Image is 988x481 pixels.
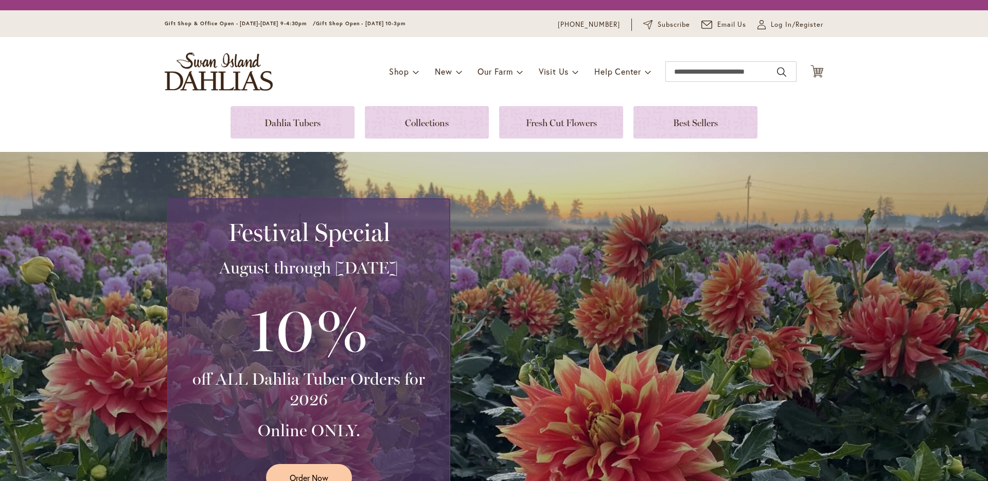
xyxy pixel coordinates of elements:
[643,20,690,30] a: Subscribe
[435,66,452,77] span: New
[701,20,747,30] a: Email Us
[181,369,437,410] h3: off ALL Dahlia Tuber Orders for 2026
[771,20,823,30] span: Log In/Register
[181,420,437,441] h3: Online ONLY.
[181,288,437,369] h3: 10%
[165,20,316,27] span: Gift Shop & Office Open - [DATE]-[DATE] 9-4:30pm /
[389,66,409,77] span: Shop
[165,53,273,91] a: store logo
[181,257,437,278] h3: August through [DATE]
[558,20,620,30] a: [PHONE_NUMBER]
[757,20,823,30] a: Log In/Register
[658,20,690,30] span: Subscribe
[181,218,437,247] h2: Festival Special
[539,66,569,77] span: Visit Us
[478,66,513,77] span: Our Farm
[316,20,405,27] span: Gift Shop Open - [DATE] 10-3pm
[594,66,641,77] span: Help Center
[777,64,786,80] button: Search
[717,20,747,30] span: Email Us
